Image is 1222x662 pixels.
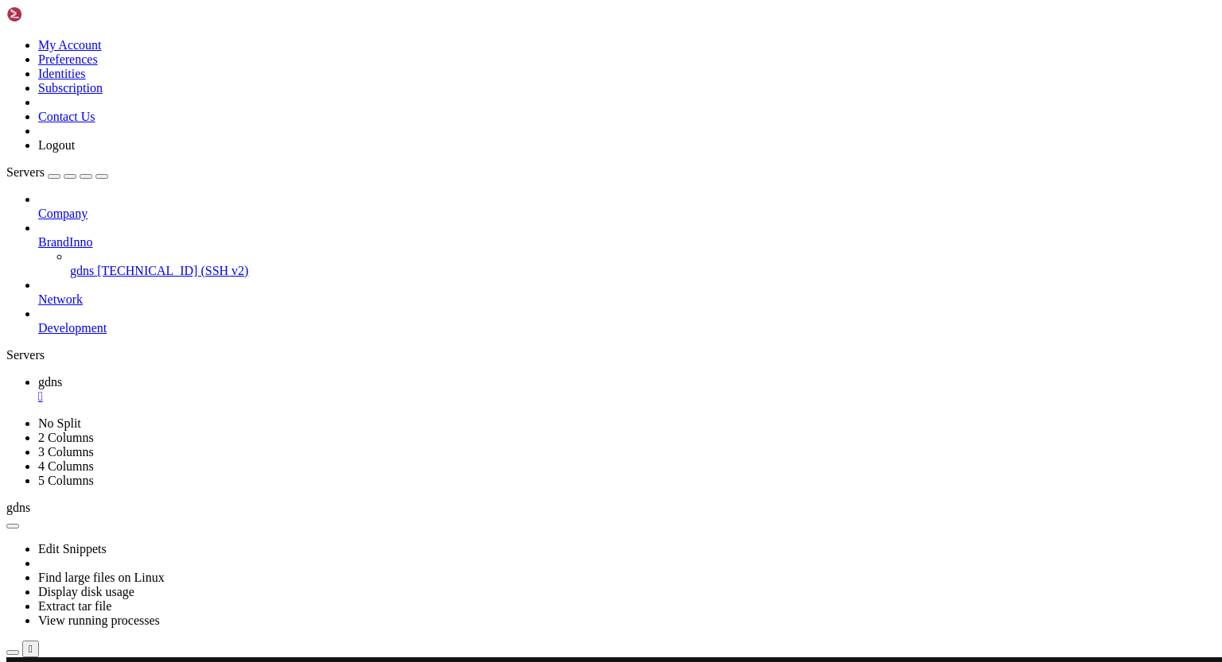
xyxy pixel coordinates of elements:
[6,196,1014,209] x-row: [DOMAIN_NAME],2025-09-16-08-17,reset
[6,304,1014,317] x-row: [DOMAIN_NAME],2025-09-16-15-59,changed
[6,425,1014,439] x-row: [DOMAIN_NAME],2025-09-16-23-07,changed
[38,207,88,220] span: Company
[38,110,95,123] a: Contact Us
[6,348,1216,362] div: Servers
[38,307,1216,335] li: Development
[97,264,248,277] span: [TECHNICAL_ID] (SSH v2)
[6,466,1014,479] x-row: [DOMAIN_NAME],2025-09-17-00-41,changed
[6,60,1014,74] x-row: [DOMAIN_NAME],2025-09-16-00-29,reset
[6,87,1014,101] x-row: [DOMAIN_NAME],2025-09-16-01-41,changed
[38,38,102,52] a: My Account
[6,33,1014,47] x-row: [DOMAIN_NAME],2025-09-15-19-49,reset
[6,165,108,179] a: Servers
[6,6,98,22] img: Shellngn
[38,292,1216,307] a: Network
[38,192,1216,221] li: Company
[38,221,1216,278] li: BrandInno
[38,67,86,80] a: Identities
[6,452,1014,466] x-row: [DOMAIN_NAME],2025-09-17-00-12,reset
[6,344,1014,358] x-row: [DOMAIN_NAME],2025-09-16-18-42,reset
[38,445,94,459] a: 3 Columns
[38,599,111,613] a: Extract tar file
[38,585,134,598] a: Display disk usage
[6,331,1014,344] x-row: [DOMAIN_NAME],2025-09-16-17-34,changed
[70,264,1216,278] a: gdns [TECHNICAL_ID] (SSH v2)
[6,479,1014,493] x-row: [DOMAIN_NAME],2025-09-17-02-30,reset
[38,138,75,152] a: Logout
[22,641,39,657] button: 
[38,321,107,335] span: Development
[38,375,62,389] span: gdns
[6,533,1014,547] x-row: [DOMAIN_NAME],2025-09-17-11-31,changed
[38,278,1216,307] li: Network
[6,501,30,514] span: gdns
[6,317,1014,331] x-row: [DOMAIN_NAME],2025-09-16-16-49,reset
[6,141,1014,155] x-row: [DOMAIN_NAME],2025-09-16-04-45,reset
[6,101,1014,114] x-row: [DOMAIN_NAME],2025-09-16-01-50,reset
[70,264,94,277] span: gdns
[6,385,1014,398] x-row: [DOMAIN_NAME],2025-09-16-21-13,changed
[6,277,1014,290] x-row: [DOMAIN_NAME],2025-09-16-14-58,reset
[6,168,1014,182] x-row: [DOMAIN_NAME],2025-09-16-06-59,reset
[6,155,1014,168] x-row: [DOMAIN_NAME],2025-09-16-06-01,changed
[6,506,1014,520] x-row: [DOMAIN_NAME],2025-09-17-10-19,changed
[6,290,1014,304] x-row: [DOMAIN_NAME],2025-09-16-15-50,reset
[38,571,165,584] a: Find large files on Linux
[6,520,1014,533] x-row: [DOMAIN_NAME],2025-09-17-11-14,reset
[38,431,94,444] a: 2 Columns
[6,165,45,179] span: Servers
[6,250,1014,263] x-row: [DOMAIN_NAME],2025-09-16-11-52,reset
[38,207,1216,221] a: Company
[38,235,1216,250] a: BrandInno
[70,250,1216,278] li: gdns [TECHNICAL_ID] (SSH v2)
[6,398,1014,412] x-row: [DOMAIN_NAME],2025-09-16-21-28,changed
[38,459,94,473] a: 4 Columns
[6,182,1014,196] x-row: [DOMAIN_NAME],2025-09-16-07-59,reset
[6,412,1014,425] x-row: [DOMAIN_NAME],2025-09-16-21-35,changed
[6,358,1014,371] x-row: [DOMAIN_NAME],2025-09-16-19-01,changed
[6,371,1014,385] x-row: [DOMAIN_NAME],2025-09-16-20-21,changed
[6,74,1014,87] x-row: [DOMAIN_NAME],2025-09-16-01-17,changed
[94,547,100,560] div: (13, 40)
[6,128,1014,141] x-row: [DOMAIN_NAME],2025-09-16-04-24,changed
[38,321,1216,335] a: Development
[38,52,98,66] a: Preferences
[38,614,160,627] a: View running processes
[38,292,83,306] span: Network
[38,81,103,95] a: Subscription
[38,375,1216,404] a: gdns
[38,542,107,556] a: Edit Snippets
[6,263,1014,277] x-row: [DOMAIN_NAME],2025-09-16-14-09,reset
[38,474,94,487] a: 5 Columns
[6,6,1014,20] x-row: [DOMAIN_NAME],2025-09-15-17-39,reset
[38,416,81,430] a: No Split
[6,493,1014,506] x-row: [DOMAIN_NAME],2025-09-17-09-45,reset
[6,236,1014,250] x-row: [DOMAIN_NAME],2025-09-16-11-30,changed
[38,235,92,249] span: BrandInno
[6,439,1014,452] x-row: [DOMAIN_NAME],2025-09-16-23-07,reset
[6,114,1014,128] x-row: [DOMAIN_NAME],2025-09-16-03-29,reset
[6,20,1014,33] x-row: [DOMAIN_NAME],2025-09-15-18-27,changed
[38,389,1216,404] a: 
[6,547,1014,560] x-row: root@gdns:~#
[6,223,1014,236] x-row: [DOMAIN_NAME],2025-09-16-09-49,changed
[6,47,1014,60] x-row: [DOMAIN_NAME],2025-09-15-22-22,changed
[29,643,33,655] div: 
[6,209,1014,223] x-row: [DOMAIN_NAME],2025-09-16-08-42,changed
